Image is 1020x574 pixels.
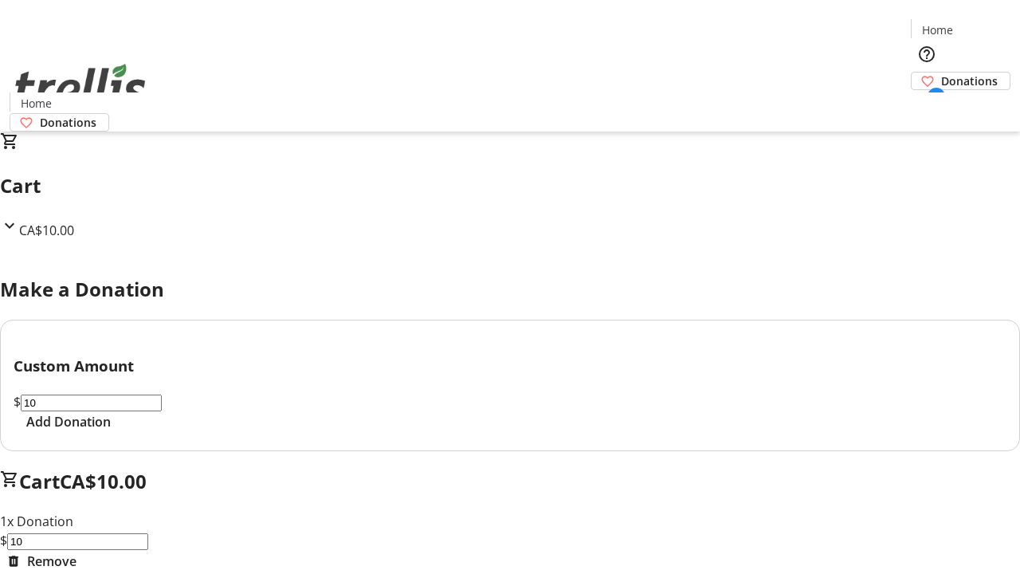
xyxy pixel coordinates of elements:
span: CA$10.00 [60,468,147,494]
span: $ [14,393,21,411]
span: Donations [941,73,998,89]
button: Cart [911,90,943,122]
button: Add Donation [14,412,124,431]
input: Donation Amount [7,533,148,550]
button: Help [911,38,943,70]
a: Home [912,22,963,38]
a: Donations [10,113,109,132]
h3: Custom Amount [14,355,1006,377]
span: Remove [27,552,76,571]
span: CA$10.00 [19,222,74,239]
span: Add Donation [26,412,111,431]
a: Home [10,95,61,112]
span: Donations [40,114,96,131]
img: Orient E2E Organization hvzJzFsg5a's Logo [10,46,151,126]
span: Home [21,95,52,112]
span: Home [922,22,953,38]
input: Donation Amount [21,395,162,411]
a: Donations [911,72,1010,90]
